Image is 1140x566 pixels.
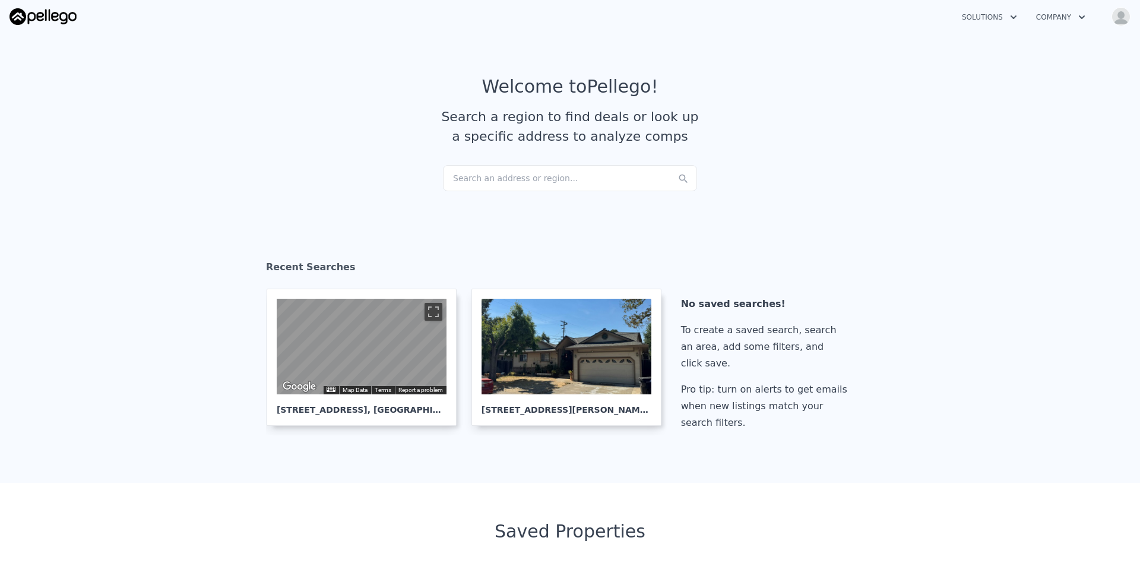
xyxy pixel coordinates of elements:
[266,521,874,542] div: Saved Properties
[443,165,697,191] div: Search an address or region...
[437,107,703,146] div: Search a region to find deals or look up a specific address to analyze comps
[327,387,335,392] button: Keyboard shortcuts
[267,289,466,426] a: Map [STREET_ADDRESS], [GEOGRAPHIC_DATA]
[277,299,446,394] div: Street View
[1027,7,1095,28] button: Company
[1111,7,1130,26] img: avatar
[482,394,651,416] div: [STREET_ADDRESS][PERSON_NAME] , Lemon Hill
[482,76,658,97] div: Welcome to Pellego !
[266,251,874,289] div: Recent Searches
[681,322,852,372] div: To create a saved search, search an area, add some filters, and click save.
[681,381,852,431] div: Pro tip: turn on alerts to get emails when new listings match your search filters.
[471,289,671,426] a: [STREET_ADDRESS][PERSON_NAME], Lemon Hill
[398,387,443,393] a: Report a problem
[277,299,446,394] div: Map
[280,379,319,394] img: Google
[375,387,391,393] a: Terms (opens in new tab)
[280,379,319,394] a: Open this area in Google Maps (opens a new window)
[277,394,446,416] div: [STREET_ADDRESS] , [GEOGRAPHIC_DATA]
[425,303,442,321] button: Toggle fullscreen view
[343,386,368,394] button: Map Data
[681,296,852,312] div: No saved searches!
[952,7,1027,28] button: Solutions
[9,8,77,25] img: Pellego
